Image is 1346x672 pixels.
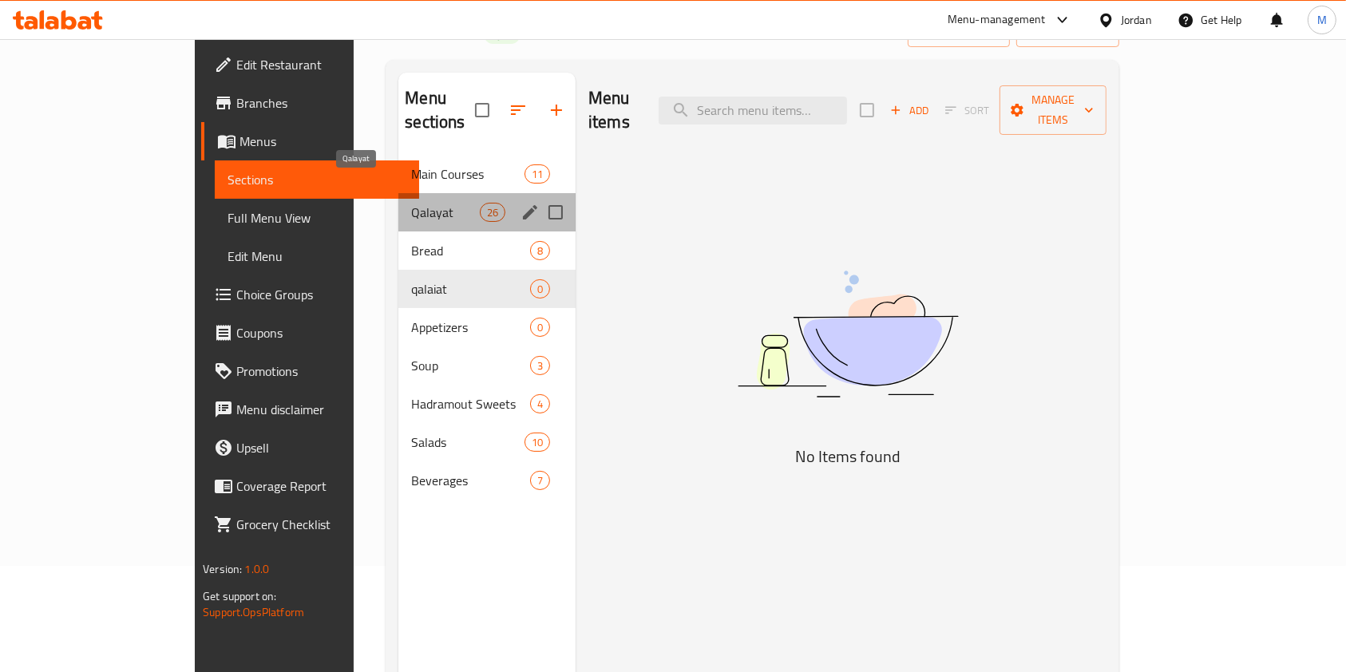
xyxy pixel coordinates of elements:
[215,199,420,237] a: Full Menu View
[648,228,1047,440] img: dish.svg
[236,323,407,342] span: Coupons
[411,164,524,184] span: Main Courses
[240,132,407,151] span: Menus
[531,320,549,335] span: 0
[525,433,550,452] div: items
[398,231,576,270] div: Bread8
[411,471,530,490] span: Beverages
[228,208,407,227] span: Full Menu View
[236,476,407,496] span: Coverage Report
[480,203,505,222] div: items
[398,270,576,308] div: qalaiat0
[398,193,576,231] div: Qalayat26edit
[659,97,847,125] input: search
[203,559,242,579] span: Version:
[398,148,576,506] nav: Menu sections
[215,160,420,199] a: Sections
[236,400,407,419] span: Menu disclaimer
[236,93,407,113] span: Branches
[411,433,524,452] span: Salads
[481,205,505,220] span: 26
[201,352,420,390] a: Promotions
[201,122,420,160] a: Menus
[228,247,407,266] span: Edit Menu
[531,243,549,259] span: 8
[648,444,1047,469] h5: No Items found
[1317,11,1327,29] span: M
[236,438,407,457] span: Upsell
[518,200,542,224] button: edit
[411,356,530,375] span: Soup
[530,394,550,413] div: items
[531,282,549,297] span: 0
[525,164,550,184] div: items
[236,285,407,304] span: Choice Groups
[588,86,639,134] h2: Menu items
[398,461,576,500] div: Beverages7
[201,467,420,505] a: Coverage Report
[411,279,530,298] span: qalaiat
[531,358,549,374] span: 3
[228,170,407,189] span: Sections
[201,84,420,122] a: Branches
[1000,85,1106,135] button: Manage items
[531,397,549,412] span: 4
[201,505,420,544] a: Grocery Checklist
[236,515,407,534] span: Grocery Checklist
[530,318,550,337] div: items
[244,559,269,579] span: 1.0.0
[411,318,530,337] span: Appetizers
[411,241,530,260] span: Bread
[201,429,420,467] a: Upsell
[499,91,537,129] span: Sort sections
[398,423,576,461] div: Salads10
[1029,22,1106,42] span: export
[884,98,935,123] span: Add item
[398,385,576,423] div: Hadramout Sweets4
[201,390,420,429] a: Menu disclaimer
[525,167,549,182] span: 11
[201,275,420,314] a: Choice Groups
[398,155,576,193] div: Main Courses11
[530,279,550,298] div: items
[530,471,550,490] div: items
[948,10,1046,30] div: Menu-management
[236,55,407,74] span: Edit Restaurant
[215,237,420,275] a: Edit Menu
[888,101,931,120] span: Add
[201,45,420,84] a: Edit Restaurant
[411,394,530,413] span: Hadramout Sweets
[465,93,499,127] span: Select all sections
[411,203,479,222] span: Qalayat
[537,91,576,129] button: Add section
[405,86,475,134] h2: Menu sections
[884,98,935,123] button: Add
[935,98,1000,123] span: Sort items
[530,241,550,260] div: items
[525,435,549,450] span: 10
[398,308,576,346] div: Appetizers0
[1012,90,1094,130] span: Manage items
[1121,11,1152,29] div: Jordan
[530,356,550,375] div: items
[203,602,304,623] a: Support.OpsPlatform
[236,362,407,381] span: Promotions
[398,346,576,385] div: Soup3
[531,473,549,488] span: 7
[201,314,420,352] a: Coupons
[203,586,276,607] span: Get support on:
[920,22,997,42] span: import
